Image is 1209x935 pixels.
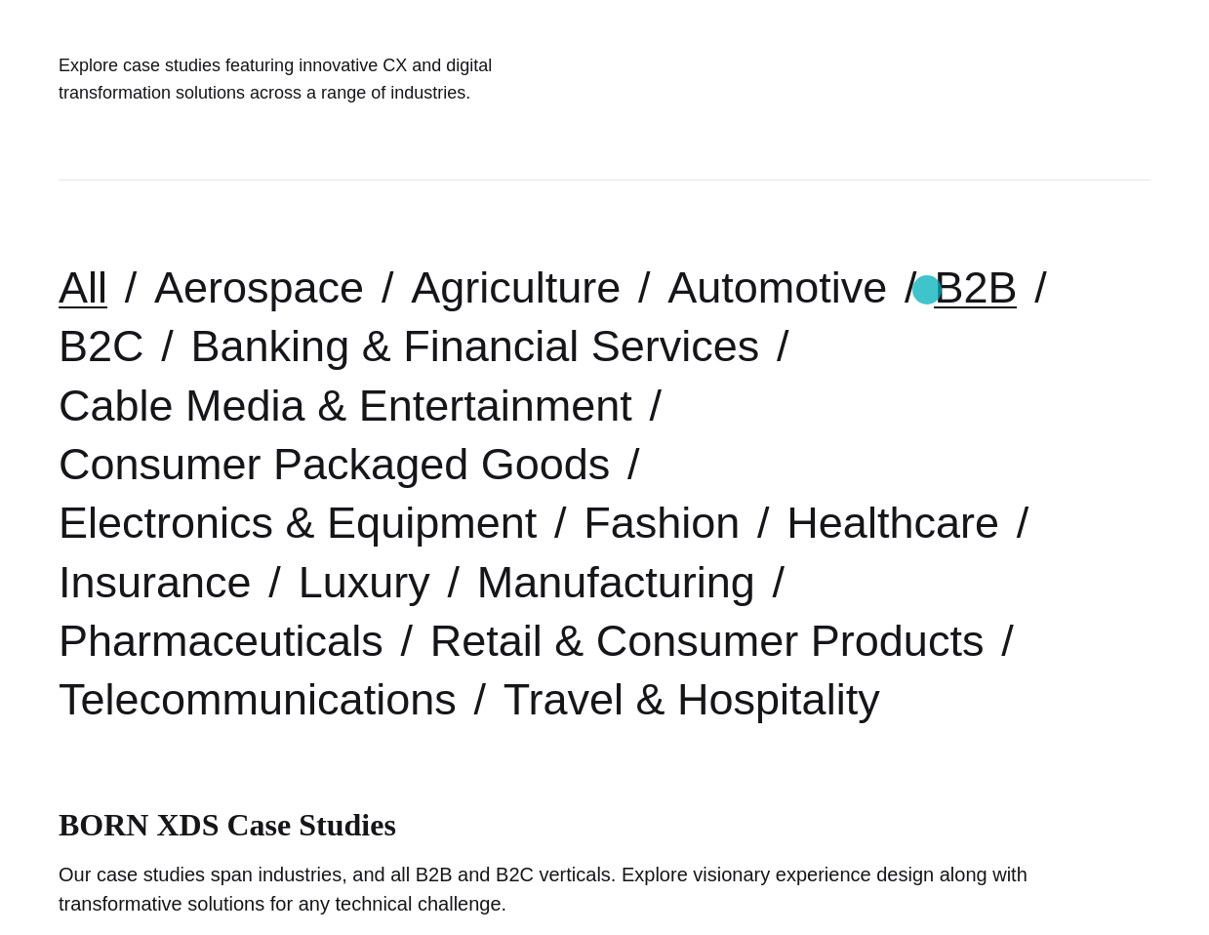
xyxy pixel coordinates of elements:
a: Cable Media & Entertainment [59,381,632,430]
a: All [59,263,107,312]
a: B2B [934,263,1017,312]
h1: Explore case studies featuring innovative CX and digital transformation solutions across a range ... [59,52,556,106]
a: Manufacturing [477,557,755,607]
a: Pharmaceuticals [59,616,383,666]
a: Aerospace [154,263,364,312]
a: Consumer Packaged Goods [59,439,610,489]
a: Electronics & Equipment [59,498,537,548]
a: Retail & Consumer Products [430,616,985,666]
a: Agriculture [411,263,621,312]
p: Our case studies span industries, and all B2B and B2C verticals. Explore visionary experience des... [59,860,1150,918]
a: Fashion [584,498,740,548]
a: Healthcare [786,498,999,548]
a: Automotive [667,263,887,312]
a: B2C [59,321,144,371]
a: Telecommunications [59,674,457,724]
a: Insurance [59,557,252,607]
h1: BORN XDS Case Studies [59,807,1150,843]
a: Travel & Hospitality [504,674,880,724]
a: Banking & Financial Services [191,321,760,371]
a: Luxury [299,557,430,607]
